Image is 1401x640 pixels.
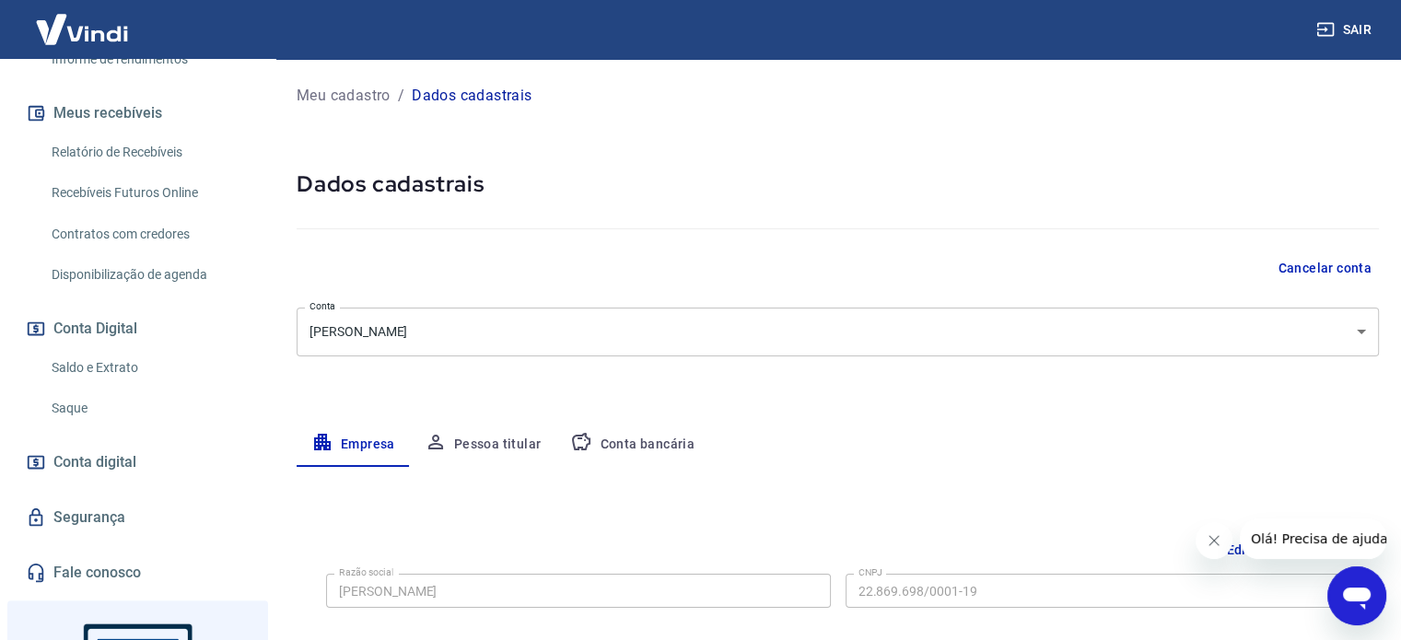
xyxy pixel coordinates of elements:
label: Razão social [339,565,393,579]
iframe: Mensagem da empresa [1240,518,1386,559]
button: Empresa [297,423,410,467]
a: Relatório de Recebíveis [44,134,253,171]
button: Meus recebíveis [22,93,253,134]
a: Disponibilização de agenda [44,256,253,294]
button: Pessoa titular [410,423,556,467]
a: Informe de rendimentos [44,41,253,78]
a: Segurança [22,497,253,538]
label: Conta [309,299,335,313]
p: / [398,85,404,107]
button: Cancelar conta [1270,251,1379,285]
a: Meu cadastro [297,85,391,107]
iframe: Fechar mensagem [1196,522,1232,559]
p: Dados cadastrais [412,85,531,107]
a: Fale conosco [22,553,253,593]
div: [PERSON_NAME] [297,308,1379,356]
a: Conta digital [22,442,253,483]
h5: Dados cadastrais [297,169,1379,199]
a: Recebíveis Futuros Online [44,174,253,212]
button: Conta Digital [22,308,253,349]
button: Conta bancária [555,423,709,467]
span: Conta digital [53,449,136,475]
a: Saque [44,390,253,427]
img: Vindi [22,1,142,57]
span: Olá! Precisa de ajuda? [11,13,155,28]
a: Saldo e Extrato [44,349,253,387]
iframe: Botão para abrir a janela de mensagens [1327,566,1386,625]
label: CNPJ [858,565,882,579]
a: Contratos com credores [44,215,253,253]
button: Sair [1313,13,1379,47]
